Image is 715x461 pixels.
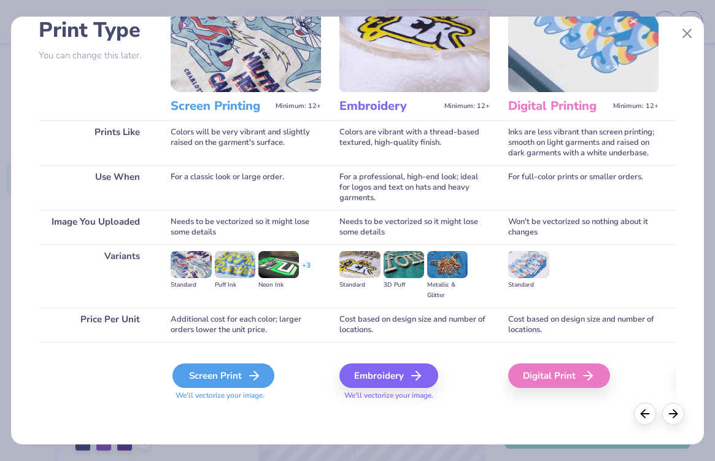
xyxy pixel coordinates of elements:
div: Colors will be very vibrant and slightly raised on the garment's surface. [171,120,321,165]
div: Additional cost for each color; larger orders lower the unit price. [171,308,321,342]
img: Puff Ink [215,251,255,278]
img: Standard [171,251,211,278]
div: Screen Print [172,363,274,388]
img: Standard [508,251,549,278]
div: Cost based on design size and number of locations. [508,308,659,342]
div: Needs to be vectorized so it might lose some details [171,210,321,244]
div: Needs to be vectorized so it might lose some details [339,210,490,244]
div: Image You Uploaded [39,210,152,244]
h3: Embroidery [339,98,439,114]
p: You can change this later. [39,50,152,61]
button: Close [675,22,698,45]
div: Inks are less vibrant than screen printing; smooth on light garments and raised on dark garments ... [508,120,659,165]
div: Use When [39,165,152,210]
div: Won't be vectorized so nothing about it changes [508,210,659,244]
div: Embroidery [339,363,438,388]
div: Price Per Unit [39,308,152,342]
h3: Digital Printing [508,98,608,114]
span: Minimum: 12+ [613,102,659,110]
img: Neon Ink [258,251,299,278]
div: Standard [508,280,549,290]
div: Cost based on design size and number of locations. [339,308,490,342]
div: Standard [171,280,211,290]
div: For a classic look or large order. [171,165,321,210]
img: 3D Puff [384,251,424,278]
div: Digital Print [508,363,610,388]
div: For a professional, high-end look; ideal for logos and text on hats and heavy garments. [339,165,490,210]
span: Minimum: 12+ [444,102,490,110]
div: + 3 [302,260,311,281]
img: Standard [339,251,380,278]
span: We'll vectorize your image. [171,390,321,401]
div: Neon Ink [258,280,299,290]
div: For full-color prints or smaller orders. [508,165,659,210]
div: Colors are vibrant with a thread-based textured, high-quality finish. [339,120,490,165]
span: Minimum: 12+ [276,102,321,110]
div: Prints Like [39,120,152,165]
div: Variants [39,244,152,308]
span: We'll vectorize your image. [339,390,490,401]
div: Metallic & Glitter [427,280,468,301]
div: Standard [339,280,380,290]
div: Puff Ink [215,280,255,290]
h3: Screen Printing [171,98,271,114]
img: Metallic & Glitter [427,251,468,278]
div: 3D Puff [384,280,424,290]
